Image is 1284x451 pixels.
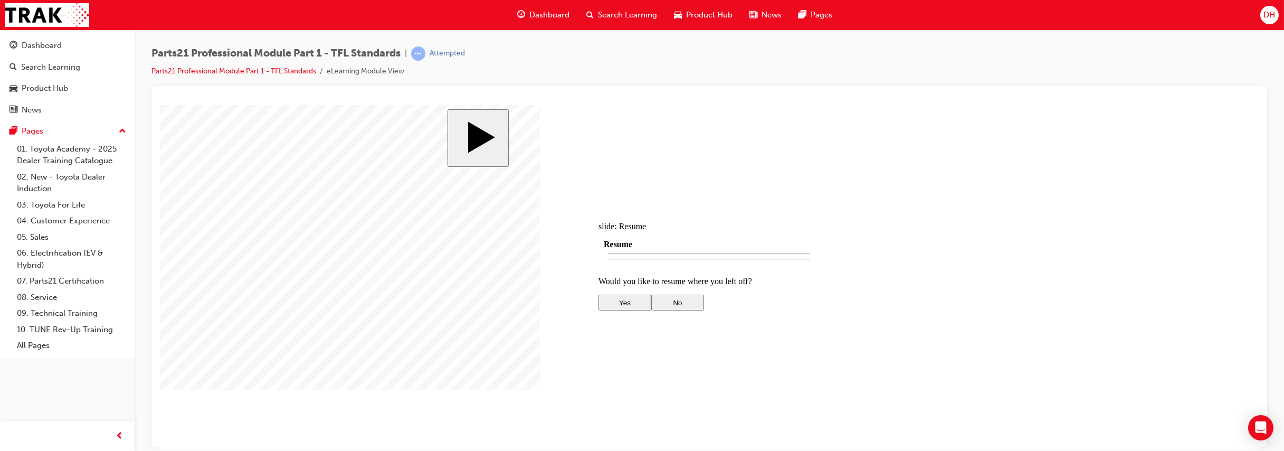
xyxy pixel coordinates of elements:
a: 06. Electrification (EV & Hybrid) [13,245,130,273]
a: 07. Parts21 Certification [13,273,130,289]
span: | [405,48,407,60]
a: News [4,100,130,120]
a: car-iconProduct Hub [665,4,741,26]
span: car-icon [9,84,17,93]
span: guage-icon [517,8,525,22]
span: prev-icon [116,430,124,443]
a: Parts21 Professional Module Part 1 - TFL Standards [151,67,316,76]
a: All Pages [13,337,130,354]
button: DashboardSearch LearningProduct HubNews [4,34,130,121]
a: Product Hub [4,79,130,98]
div: Open Intercom Messenger [1248,415,1273,440]
a: 09. Technical Training [13,305,130,322]
span: news-icon [9,106,17,115]
a: 05. Sales [13,229,130,246]
div: Product Hub [22,82,68,95]
a: search-iconSearch Learning [578,4,665,26]
img: Trak [5,3,89,27]
a: guage-iconDashboard [509,4,578,26]
span: search-icon [9,63,17,72]
div: slide: Resume [439,117,660,126]
button: Yes [439,190,491,205]
div: Attempted [430,49,465,59]
a: 01. Toyota Academy - 2025 Dealer Training Catalogue [13,141,130,169]
span: pages-icon [9,127,17,136]
span: Parts21 Professional Module Part 1 - TFL Standards [151,48,401,60]
li: eLearning Module View [327,65,404,78]
a: Dashboard [4,36,130,55]
a: 04. Customer Experience [13,213,130,229]
span: Product Hub [686,9,733,21]
span: up-icon [119,125,126,138]
span: Dashboard [529,9,569,21]
button: Pages [4,121,130,141]
div: Pages [22,125,43,137]
a: Search Learning [4,58,130,77]
a: 08. Service [13,289,130,306]
button: DH [1260,6,1279,24]
span: Resume [444,135,472,144]
span: search-icon [586,8,594,22]
span: Pages [811,9,832,21]
a: 10. TUNE Rev-Up Training [13,322,130,338]
span: guage-icon [9,41,17,51]
span: DH [1263,9,1275,21]
span: news-icon [749,8,757,22]
span: pages-icon [798,8,806,22]
a: news-iconNews [741,4,790,26]
div: Dashboard [22,40,62,52]
span: News [762,9,782,21]
span: Search Learning [598,9,657,21]
div: News [22,104,42,116]
button: No [491,190,544,205]
a: pages-iconPages [790,4,841,26]
span: car-icon [674,8,682,22]
p: Would you like to resume where you left off? [439,172,660,181]
div: Search Learning [21,61,80,73]
a: 02. New - Toyota Dealer Induction [13,169,130,197]
span: learningRecordVerb_ATTEMPT-icon [411,46,425,61]
a: 03. Toyota For Life [13,197,130,213]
